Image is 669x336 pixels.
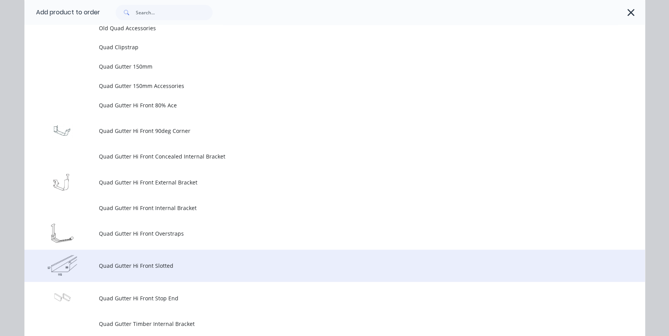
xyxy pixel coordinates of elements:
[99,24,536,32] span: Old Quad Accessories
[99,262,536,270] span: Quad Gutter Hi Front Slotted
[99,204,536,212] span: Quad Gutter Hi Front Internal Bracket
[99,101,536,109] span: Quad Gutter Hi Front 80% Ace
[99,294,536,302] span: Quad Gutter Hi Front Stop End
[99,229,536,238] span: Quad Gutter Hi Front Overstraps
[99,62,536,71] span: Quad Gutter 150mm
[99,319,536,327] span: Quad Gutter Timber Internal Bracket
[99,127,536,135] span: Quad Gutter Hi Front 90deg Corner
[136,5,213,20] input: Search...
[99,152,536,160] span: Quad Gutter Hi Front Concealed Internal Bracket
[99,178,536,186] span: Quad Gutter Hi Front External Bracket
[99,82,536,90] span: Quad Gutter 150mm Accessories
[99,43,536,51] span: Quad Clipstrap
